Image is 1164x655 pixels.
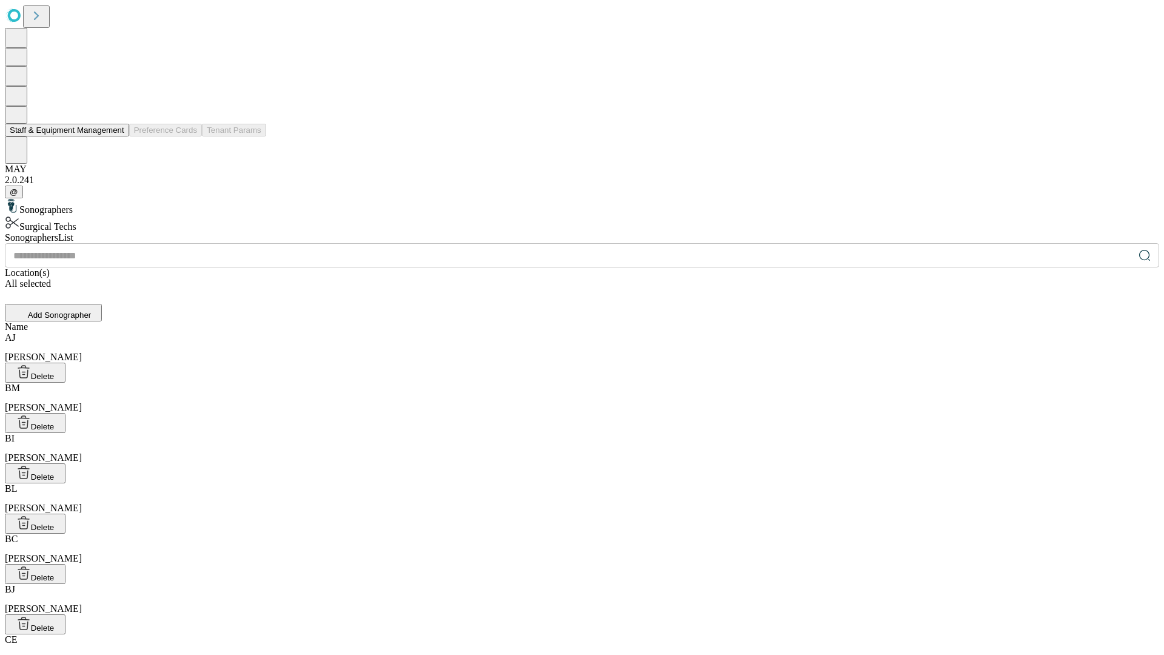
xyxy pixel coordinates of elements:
[5,433,1159,463] div: [PERSON_NAME]
[5,413,65,433] button: Delete
[5,534,1159,564] div: [PERSON_NAME]
[5,304,102,321] button: Add Sonographer
[5,232,1159,243] div: Sonographers List
[5,483,1159,514] div: [PERSON_NAME]
[31,573,55,582] span: Delete
[5,433,15,443] span: BI
[5,198,1159,215] div: Sonographers
[5,363,65,383] button: Delete
[28,311,91,320] span: Add Sonographer
[31,422,55,431] span: Delete
[5,483,17,494] span: BL
[5,383,1159,413] div: [PERSON_NAME]
[5,634,17,645] span: CE
[31,372,55,381] span: Delete
[5,383,20,393] span: BM
[202,124,266,136] button: Tenant Params
[5,332,16,343] span: AJ
[5,164,1159,175] div: MAY
[10,187,18,196] span: @
[5,463,65,483] button: Delete
[31,523,55,532] span: Delete
[5,584,15,594] span: BJ
[5,614,65,634] button: Delete
[5,514,65,534] button: Delete
[5,584,1159,614] div: [PERSON_NAME]
[31,623,55,633] span: Delete
[5,175,1159,186] div: 2.0.241
[5,124,129,136] button: Staff & Equipment Management
[31,472,55,482] span: Delete
[5,215,1159,232] div: Surgical Techs
[5,267,50,278] span: Location(s)
[129,124,202,136] button: Preference Cards
[5,534,18,544] span: BC
[5,564,65,584] button: Delete
[5,186,23,198] button: @
[5,321,1159,332] div: Name
[5,332,1159,363] div: [PERSON_NAME]
[5,278,1159,289] div: All selected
